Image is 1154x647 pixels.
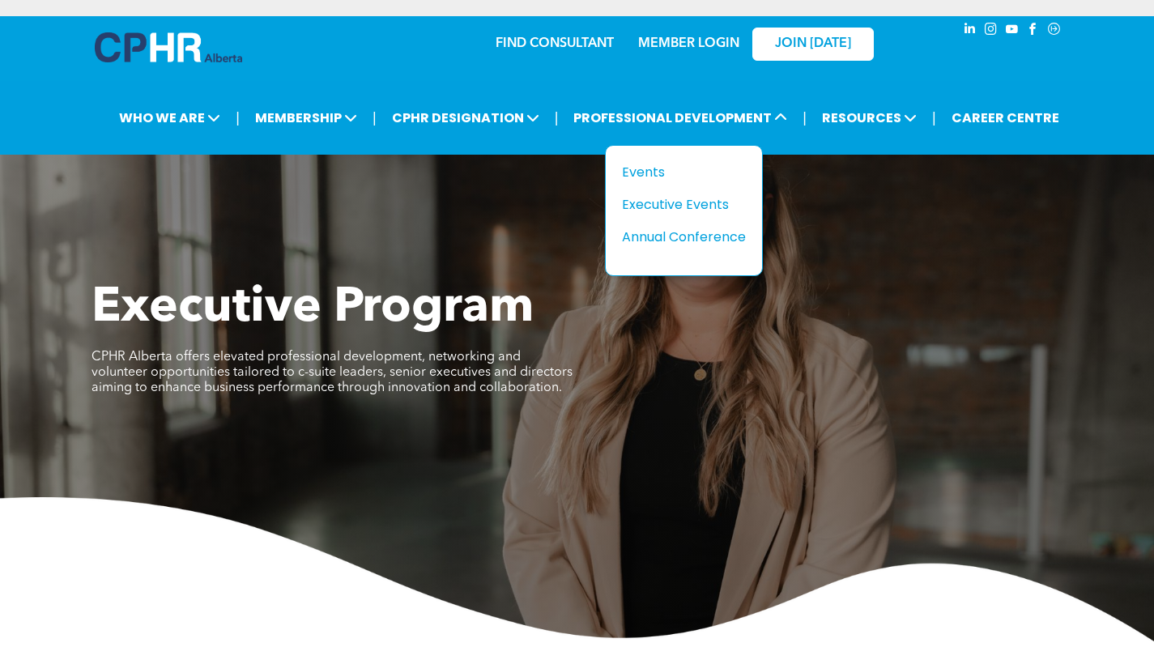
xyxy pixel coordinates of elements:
a: youtube [1003,20,1021,42]
a: Executive Events [622,194,746,215]
a: facebook [1024,20,1042,42]
li: | [373,101,377,134]
li: | [932,101,936,134]
span: WHO WE ARE [114,103,225,133]
li: | [555,101,559,134]
a: Events [622,162,746,182]
span: CPHR DESIGNATION [387,103,544,133]
div: Executive Events [622,194,734,215]
div: Events [622,162,734,182]
img: A blue and white logo for cp alberta [95,32,242,62]
li: | [236,101,240,134]
span: CPHR Alberta offers elevated professional development, networking and volunteer opportunities tai... [92,351,573,394]
li: | [803,101,807,134]
a: FIND CONSULTANT [496,37,614,50]
a: instagram [982,20,1000,42]
a: linkedin [961,20,979,42]
a: MEMBER LOGIN [638,37,739,50]
span: PROFESSIONAL DEVELOPMENT [568,103,792,133]
a: Annual Conference [622,227,746,247]
span: Executive Program [92,284,534,333]
a: JOIN [DATE] [752,28,874,61]
a: CAREER CENTRE [947,103,1064,133]
span: RESOURCES [817,103,922,133]
a: Social network [1045,20,1063,42]
span: JOIN [DATE] [775,36,851,52]
div: Annual Conference [622,227,734,247]
span: MEMBERSHIP [250,103,362,133]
